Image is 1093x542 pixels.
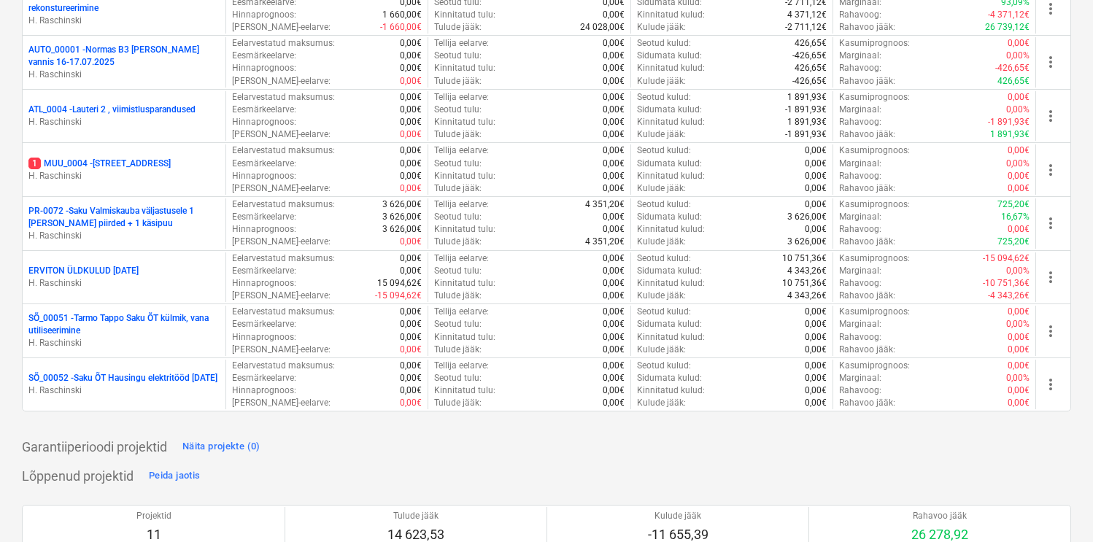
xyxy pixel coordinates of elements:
[1008,37,1030,50] p: 0,00€
[839,344,895,356] p: Rahavoo jääk :
[805,306,827,318] p: 0,00€
[603,384,625,397] p: 0,00€
[400,75,422,88] p: 0,00€
[400,170,422,182] p: 0,00€
[990,128,1030,141] p: 1 891,93€
[22,468,134,485] p: Lõppenud projektid
[603,344,625,356] p: 0,00€
[637,397,686,409] p: Kulude jääk :
[232,331,296,344] p: Hinnaprognoos :
[28,69,220,81] p: H. Raschinski
[1008,306,1030,318] p: 0,00€
[637,306,691,318] p: Seotud kulud :
[585,236,625,248] p: 4 351,20€
[232,128,331,141] p: [PERSON_NAME]-eelarve :
[603,9,625,21] p: 0,00€
[983,277,1030,290] p: -10 751,36€
[382,198,422,211] p: 3 626,00€
[28,265,139,277] p: ERVITON ÜLDKULUD [DATE]
[603,91,625,104] p: 0,00€
[787,9,827,21] p: 4 371,12€
[603,75,625,88] p: 0,00€
[145,464,204,487] button: Peida jaotis
[839,252,910,265] p: Kasumiprognoos :
[434,397,482,409] p: Tulude jääk :
[637,236,686,248] p: Kulude jääk :
[805,384,827,397] p: 0,00€
[232,252,335,265] p: Eelarvestatud maksumus :
[839,50,881,62] p: Marginaal :
[988,290,1030,302] p: -4 343,26€
[637,384,705,397] p: Kinnitatud kulud :
[603,277,625,290] p: 0,00€
[28,205,220,242] div: PR-0072 -Saku Valmiskauba väljastusele 1 [PERSON_NAME] piirded + 1 käsipuuH. Raschinski
[637,211,702,223] p: Sidumata kulud :
[1008,331,1030,344] p: 0,00€
[787,211,827,223] p: 3 626,00€
[232,116,296,128] p: Hinnaprognoos :
[839,75,895,88] p: Rahavoo jääk :
[22,438,167,456] p: Garantiiperioodi projektid
[400,306,422,318] p: 0,00€
[637,104,702,116] p: Sidumata kulud :
[839,170,881,182] p: Rahavoog :
[603,50,625,62] p: 0,00€
[805,360,827,372] p: 0,00€
[382,211,422,223] p: 3 626,00€
[795,62,827,74] p: 426,65€
[603,252,625,265] p: 0,00€
[434,170,495,182] p: Kinnitatud tulu :
[648,510,708,522] p: Kulude jääk
[637,91,691,104] p: Seotud kulud :
[839,211,881,223] p: Marginaal :
[839,182,895,195] p: Rahavoo jääk :
[434,62,495,74] p: Kinnitatud tulu :
[434,384,495,397] p: Kinnitatud tulu :
[603,158,625,170] p: 0,00€
[232,91,335,104] p: Eelarvestatud maksumus :
[637,277,705,290] p: Kinnitatud kulud :
[434,21,482,34] p: Tulude jääk :
[637,50,702,62] p: Sidumata kulud :
[28,158,171,170] p: MUU_0004 - [STREET_ADDRESS]
[787,290,827,302] p: 4 343,26€
[28,337,220,349] p: H. Raschinski
[182,438,260,455] div: Näita projekte (0)
[434,318,482,330] p: Seotud tulu :
[603,211,625,223] p: 0,00€
[434,277,495,290] p: Kinnitatud tulu :
[637,116,705,128] p: Kinnitatud kulud :
[1006,104,1030,116] p: 0,00%
[400,384,422,397] p: 0,00€
[839,223,881,236] p: Rahavoog :
[782,252,827,265] p: 10 751,36€
[232,344,331,356] p: [PERSON_NAME]-eelarve :
[839,62,881,74] p: Rahavoog :
[232,104,296,116] p: Eesmärkeelarve :
[400,62,422,74] p: 0,00€
[1008,91,1030,104] p: 0,00€
[434,144,489,157] p: Tellija eelarve :
[995,62,1030,74] p: -426,65€
[603,360,625,372] p: 0,00€
[232,372,296,384] p: Eesmärkeelarve :
[28,104,196,116] p: ATL_0004 - Lauteri 2 , viimistlusparandused
[232,50,296,62] p: Eesmärkeelarve :
[434,37,489,50] p: Tellija eelarve :
[839,306,910,318] p: Kasumiprognoos :
[637,158,702,170] p: Sidumata kulud :
[1008,170,1030,182] p: 0,00€
[28,158,220,182] div: 1MUU_0004 -[STREET_ADDRESS]H. Raschinski
[839,360,910,372] p: Kasumiprognoos :
[400,116,422,128] p: 0,00€
[232,198,335,211] p: Eelarvestatud maksumus :
[400,360,422,372] p: 0,00€
[988,116,1030,128] p: -1 891,93€
[28,277,220,290] p: H. Raschinski
[637,331,705,344] p: Kinnitatud kulud :
[637,252,691,265] p: Seotud kulud :
[997,198,1030,211] p: 725,20€
[983,252,1030,265] p: -15 094,62€
[28,170,220,182] p: H. Raschinski
[434,91,489,104] p: Tellija eelarve :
